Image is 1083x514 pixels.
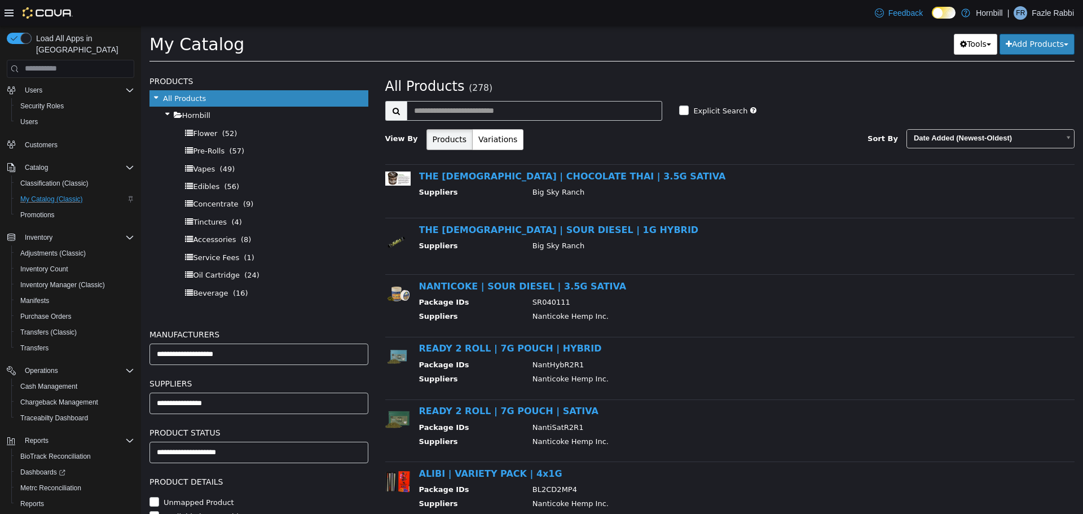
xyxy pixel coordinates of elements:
[16,262,73,276] a: Inventory Count
[22,68,65,77] span: All Products
[11,324,139,340] button: Transfers (Classic)
[16,262,134,276] span: Inventory Count
[1016,6,1025,20] span: FR
[11,293,139,309] button: Manifests
[16,481,86,495] a: Metrc Reconciliation
[20,484,81,493] span: Metrc Reconciliation
[244,318,270,342] img: 150
[16,177,134,190] span: Classification (Classic)
[2,160,139,175] button: Catalog
[100,209,110,218] span: (8)
[2,230,139,245] button: Inventory
[16,326,134,339] span: Transfers (Classic)
[16,247,90,260] a: Adjustments (Classic)
[32,33,134,55] span: Load All Apps in [GEOGRAPHIC_DATA]
[16,497,134,511] span: Reports
[16,341,53,355] a: Transfers
[16,380,134,393] span: Cash Management
[20,84,47,97] button: Users
[20,161,52,174] button: Catalog
[20,231,134,244] span: Inventory
[20,265,68,274] span: Inventory Count
[20,398,98,407] span: Chargeback Management
[20,210,55,219] span: Promotions
[8,302,227,315] h5: Manufacturers
[383,348,909,362] td: Nanticoke Hemp Inc.
[16,326,81,339] a: Transfers (Classic)
[278,145,585,156] a: THE [DEMOGRAPHIC_DATA] | CHOCOLATE THAI | 3.5G SATIVA
[16,465,70,479] a: Dashboards
[20,280,105,289] span: Inventory Manager (Classic)
[20,434,53,447] button: Reports
[16,294,54,307] a: Manifests
[25,163,48,172] span: Catalog
[549,80,606,91] label: Explicit Search
[383,271,909,285] td: SR040111
[932,7,956,19] input: Dark Mode
[25,86,42,95] span: Users
[383,161,909,175] td: Big Sky Ranch
[20,499,44,508] span: Reports
[52,103,76,112] span: Flower
[383,396,909,410] td: NantiSatR2R1
[20,102,64,111] span: Security Roles
[2,82,139,98] button: Users
[383,285,909,299] td: Nanticoke Hemp Inc.
[278,285,383,299] th: Suppliers
[20,179,89,188] span: Classification (Classic)
[11,379,139,394] button: Cash Management
[20,471,93,482] label: Unmapped Product
[20,468,65,477] span: Dashboards
[20,161,134,174] span: Catalog
[20,249,86,258] span: Adjustments (Classic)
[25,366,58,375] span: Operations
[103,227,113,236] span: (1)
[16,497,49,511] a: Reports
[2,433,139,449] button: Reports
[244,108,277,117] span: View By
[2,363,139,379] button: Operations
[8,49,227,62] h5: Products
[11,277,139,293] button: Inventory Manager (Classic)
[16,247,134,260] span: Adjustments (Classic)
[25,140,58,150] span: Customers
[20,312,72,321] span: Purchase Orders
[278,442,421,453] a: ALIBI | VARIETY PACK | 4x1G
[278,380,457,390] a: READY 2 ROLL | 7G POUCH | SATIVA
[16,396,134,409] span: Chargeback Management
[11,175,139,191] button: Classification (Classic)
[11,496,139,512] button: Reports
[16,208,134,222] span: Promotions
[278,199,558,209] a: THE [DEMOGRAPHIC_DATA] | SOUR DIESEL | 1G HYBRID
[11,340,139,356] button: Transfers
[278,410,383,424] th: Suppliers
[20,296,49,305] span: Manifests
[11,114,139,130] button: Users
[11,191,139,207] button: My Catalog (Classic)
[16,450,95,463] a: BioTrack Reconciliation
[16,310,76,323] a: Purchase Orders
[90,192,100,200] span: (4)
[83,156,98,165] span: (56)
[11,245,139,261] button: Adjustments (Classic)
[11,480,139,496] button: Metrc Reconciliation
[765,103,934,122] a: Date Added (Newest-Oldest)
[16,341,134,355] span: Transfers
[52,263,87,271] span: Beverage
[16,465,134,479] span: Dashboards
[52,227,98,236] span: Service Fees
[285,103,332,124] button: Products
[383,410,909,424] td: Nanticoke Hemp Inc.
[16,310,134,323] span: Purchase Orders
[20,195,83,204] span: My Catalog (Classic)
[20,231,57,244] button: Inventory
[8,351,227,364] h5: Suppliers
[8,400,227,414] h5: Product Status
[8,449,227,463] h5: Product Details
[383,214,909,229] td: Big Sky Ranch
[278,396,383,410] th: Package IDs
[8,8,103,28] span: My Catalog
[20,485,102,497] label: Available by Dropship
[244,443,270,468] img: 150
[383,333,909,348] td: NantHybR2R1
